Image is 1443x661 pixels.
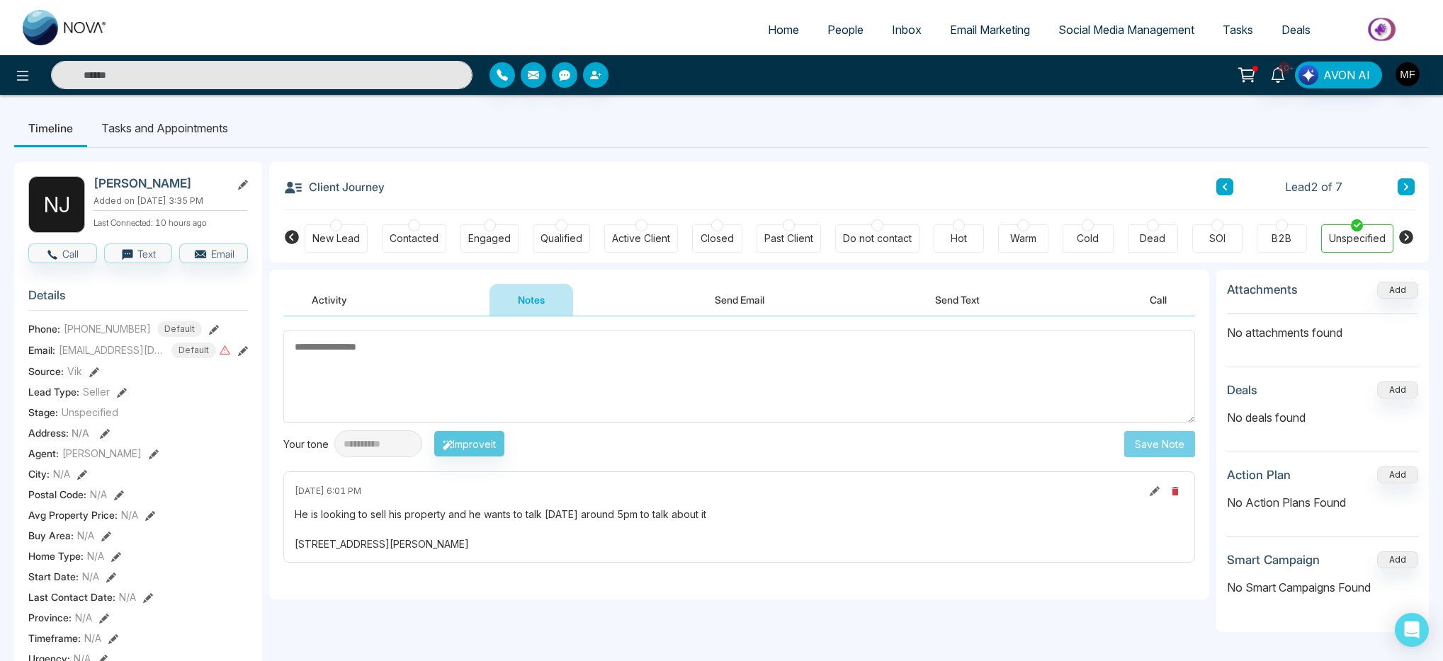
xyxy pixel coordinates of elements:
span: Home [768,23,799,37]
span: Postal Code : [28,487,86,502]
span: Vik [67,364,82,379]
span: [PERSON_NAME] [62,446,142,461]
button: Add [1377,282,1418,299]
h3: Details [28,288,248,310]
div: Unspecified [1329,231,1386,246]
img: Lead Flow [1298,65,1318,85]
button: Text [104,243,173,263]
button: Save Note [1124,431,1195,457]
span: 10+ [1278,62,1291,74]
button: Send Email [686,284,793,316]
p: No attachments found [1227,314,1418,341]
span: Source: [28,364,64,379]
div: Past Client [764,231,813,246]
li: Timeline [14,109,87,147]
h3: Smart Campaign [1227,553,1320,567]
span: Add [1377,283,1418,295]
span: Lead 2 of 7 [1285,178,1342,195]
span: N/A [72,427,89,439]
span: People [827,23,864,37]
button: Add [1377,466,1418,483]
span: N/A [75,610,92,625]
div: B2B [1272,231,1291,246]
span: Email Marketing [950,23,1030,37]
h3: Deals [1227,383,1257,397]
div: Open Intercom Messenger [1395,613,1429,647]
span: N/A [121,507,138,522]
img: User Avatar [1396,62,1420,86]
p: No Action Plans Found [1227,494,1418,511]
button: Notes [490,284,573,316]
span: Social Media Management [1058,23,1194,37]
span: Province : [28,610,72,625]
h3: Attachments [1227,282,1298,297]
span: Buy Area : [28,528,74,543]
span: N/A [53,466,70,481]
span: Deals [1281,23,1311,37]
h3: Action Plan [1227,468,1291,482]
span: Address: [28,425,89,440]
div: Do not contact [843,231,912,246]
a: Inbox [878,16,936,43]
span: Timeframe : [28,631,81,645]
div: Closed [701,231,734,246]
div: New Lead [312,231,360,246]
div: Qualified [541,231,582,246]
span: Phone: [28,321,60,336]
span: N/A [82,569,99,584]
span: Last Contact Date : [28,590,115,604]
span: AVON AI [1323,67,1370,84]
button: Call [1121,284,1195,316]
img: Market-place.gif [1332,13,1434,45]
p: Last Connected: 10 hours ago [94,214,248,229]
span: Lead Type: [28,384,79,399]
a: Tasks [1209,16,1267,43]
span: N/A [90,487,107,502]
div: Your tone [283,437,334,452]
button: Add [1377,551,1418,568]
div: Cold [1077,231,1099,246]
img: Nova CRM Logo [23,10,108,45]
div: SOI [1209,231,1226,246]
span: City : [28,466,50,481]
span: Start Date : [28,569,79,584]
span: Avg Property Price : [28,507,118,522]
span: Seller [83,384,110,399]
h2: [PERSON_NAME] [94,176,225,190]
a: 10+ [1261,62,1295,86]
span: Email: [28,343,55,357]
span: Home Type : [28,548,84,563]
div: He is looking to sell his property and he wants to talk [DATE] around 5pm to talk about it [STREE... [295,507,1184,551]
span: Agent: [28,446,59,461]
a: Deals [1267,16,1325,43]
span: Inbox [892,23,922,37]
span: Tasks [1223,23,1253,37]
a: People [813,16,878,43]
span: Default [157,321,202,337]
div: Warm [1010,231,1036,246]
span: Stage: [28,405,58,420]
span: [PHONE_NUMBER] [64,321,151,336]
span: Default [171,343,216,358]
span: N/A [84,631,101,645]
a: Social Media Management [1044,16,1209,43]
p: Added on [DATE] 3:35 PM [94,195,248,207]
button: AVON AI [1295,62,1382,88]
button: Activity [283,284,375,316]
span: [DATE] 6:01 PM [295,485,361,498]
a: Email Marketing [936,16,1044,43]
p: No deals found [1227,409,1418,426]
button: Email [179,243,248,263]
button: Add [1377,381,1418,398]
button: Send Text [907,284,1008,316]
span: N/A [119,590,136,604]
div: Dead [1140,231,1165,246]
span: Unspecified [62,405,118,420]
li: Tasks and Appointments [87,109,242,147]
div: N J [28,176,85,233]
h3: Client Journey [283,176,385,197]
div: Hot [951,231,967,246]
span: [EMAIL_ADDRESS][DOMAIN_NAME] [59,343,165,357]
button: Call [28,243,97,263]
span: N/A [77,528,94,543]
